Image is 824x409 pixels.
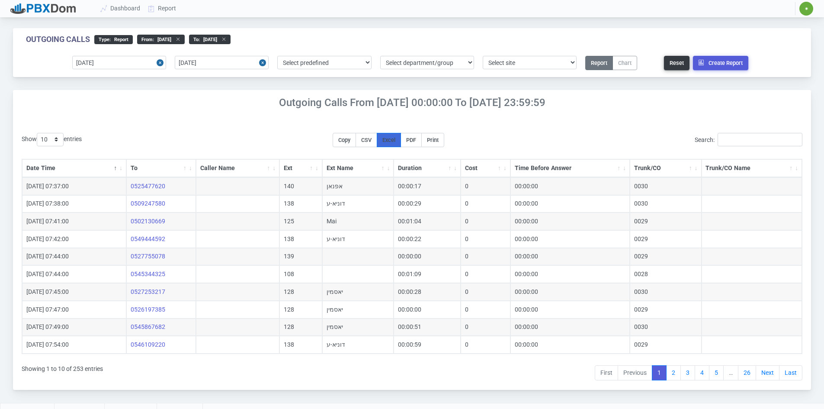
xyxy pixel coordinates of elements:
td: 0 [461,301,510,319]
h4: Outgoing Calls From [DATE] 00:00:00 to [DATE] 23:59:59 [13,97,811,109]
a: 0509247580 [131,200,165,207]
button: Reset [664,56,689,70]
td: 0 [461,319,510,336]
span: Copy [338,137,350,143]
a: 0545344325 [131,271,165,277]
a: 3 [680,365,695,381]
a: 0546109220 [131,341,165,348]
a: Last [779,365,802,381]
td: [DATE] 07:44:00 [22,265,126,283]
th: To: activate to sort column ascending [126,159,196,177]
a: Next [756,365,779,381]
td: 00:00:59 [394,336,461,354]
a: 0545867682 [131,323,165,330]
td: דוניא-ע [322,195,394,213]
td: 0030 [630,283,702,301]
td: 0029 [630,230,702,248]
a: 5 [709,365,724,381]
td: [DATE] 07:49:00 [22,319,126,336]
button: Print [421,133,444,147]
a: 1 [652,365,667,381]
a: 0502130669 [131,218,165,225]
a: 26 [738,365,756,381]
a: 0527253217 [131,288,165,295]
td: 00:00:29 [394,195,461,213]
td: 128 [279,301,322,319]
a: 0525477620 [131,183,165,190]
td: 138 [279,230,322,248]
a: 0526197385 [131,306,165,313]
td: [DATE] 07:41:00 [22,213,126,230]
td: 00:00:00 [510,265,630,283]
button: Close [259,56,269,69]
td: 00:01:09 [394,265,461,283]
span: [DATE] [154,37,171,42]
label: Show entries [22,133,82,146]
td: [DATE] 07:38:00 [22,195,126,213]
td: יאסמין [322,301,394,319]
td: 00:00:17 [394,177,461,195]
td: 140 [279,177,322,195]
td: 125 [279,213,322,230]
td: 0029 [630,336,702,354]
td: 0 [461,230,510,248]
td: 00:00:51 [394,319,461,336]
td: 139 [279,248,322,266]
div: type : [94,35,133,44]
td: 00:00:00 [510,195,630,213]
button: ✷ [799,1,814,16]
th: Date Time: activate to sort column descending [22,159,126,177]
td: 00:00:00 [510,177,630,195]
td: 0 [461,248,510,266]
td: יאסמין [322,319,394,336]
td: 00:00:00 [510,248,630,266]
a: 2 [666,365,681,381]
td: דוניא-ע [322,230,394,248]
button: Chart [612,56,637,70]
button: Excel [377,133,401,147]
td: 00:00:00 [510,301,630,319]
td: [DATE] 07:47:00 [22,301,126,319]
td: [DATE] 07:45:00 [22,283,126,301]
td: 00:00:00 [510,283,630,301]
td: 0029 [630,301,702,319]
td: 0 [461,177,510,195]
button: Close [157,56,166,69]
td: 138 [279,195,322,213]
th: Trunk/CO Name: activate to sort column ascending [702,159,802,177]
td: 00:00:00 [510,319,630,336]
td: 00:00:00 [510,230,630,248]
div: Outgoing Calls [26,35,90,44]
th: Caller Name: activate to sort column ascending [196,159,279,177]
td: 0030 [630,195,702,213]
span: [DATE] [200,37,217,42]
td: 00:00:00 [394,248,461,266]
th: Time Before Answer: activate to sort column ascending [510,159,630,177]
th: Cost: activate to sort column ascending [461,159,510,177]
td: 0028 [630,265,702,283]
td: 00:00:00 [510,213,630,230]
td: Mai [322,213,394,230]
button: Create Report [693,56,748,70]
a: 4 [695,365,709,381]
button: PDF [401,133,422,147]
td: אפנאן [322,177,394,195]
select: Showentries [37,133,64,146]
td: 0 [461,195,510,213]
td: 0029 [630,248,702,266]
td: [DATE] 07:44:00 [22,248,126,266]
td: 128 [279,283,322,301]
td: 00:00:28 [394,283,461,301]
td: 00:00:00 [394,301,461,319]
input: End date [175,56,269,69]
td: דוניא-ע [322,336,394,354]
th: Trunk/CO: activate to sort column ascending [630,159,702,177]
input: Search: [718,133,802,146]
th: Ext Name: activate to sort column ascending [322,159,394,177]
span: PDF [406,137,416,143]
td: 138 [279,336,322,354]
label: Search: [695,133,802,146]
a: 0549444592 [131,235,165,242]
td: 00:00:00 [510,336,630,354]
td: 0 [461,265,510,283]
